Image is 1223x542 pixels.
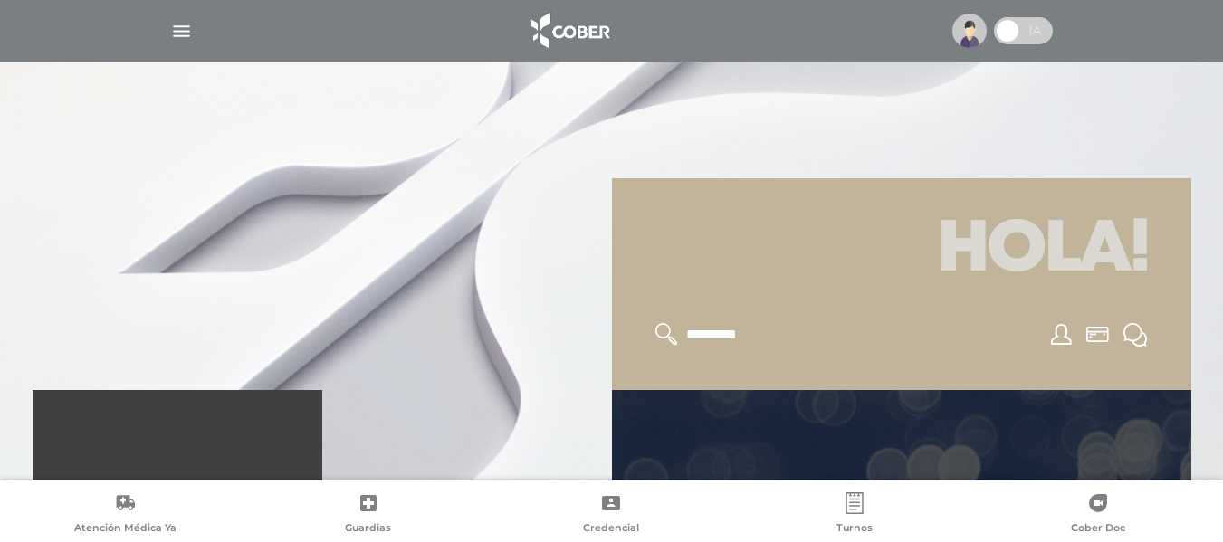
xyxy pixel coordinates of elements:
img: Cober_menu-lines-white.svg [170,20,193,43]
span: Guardias [345,521,391,537]
a: Guardias [247,492,491,538]
h1: Hola! [634,200,1170,301]
a: Turnos [733,492,977,538]
img: profile-placeholder.svg [952,14,987,48]
span: Cober Doc [1071,521,1125,537]
a: Credencial [490,492,733,538]
img: logo_cober_home-white.png [521,9,616,52]
span: Credencial [583,521,639,537]
span: Atención Médica Ya [74,521,177,537]
a: Cober Doc [976,492,1219,538]
a: Atención Médica Ya [4,492,247,538]
span: Turnos [836,521,873,537]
